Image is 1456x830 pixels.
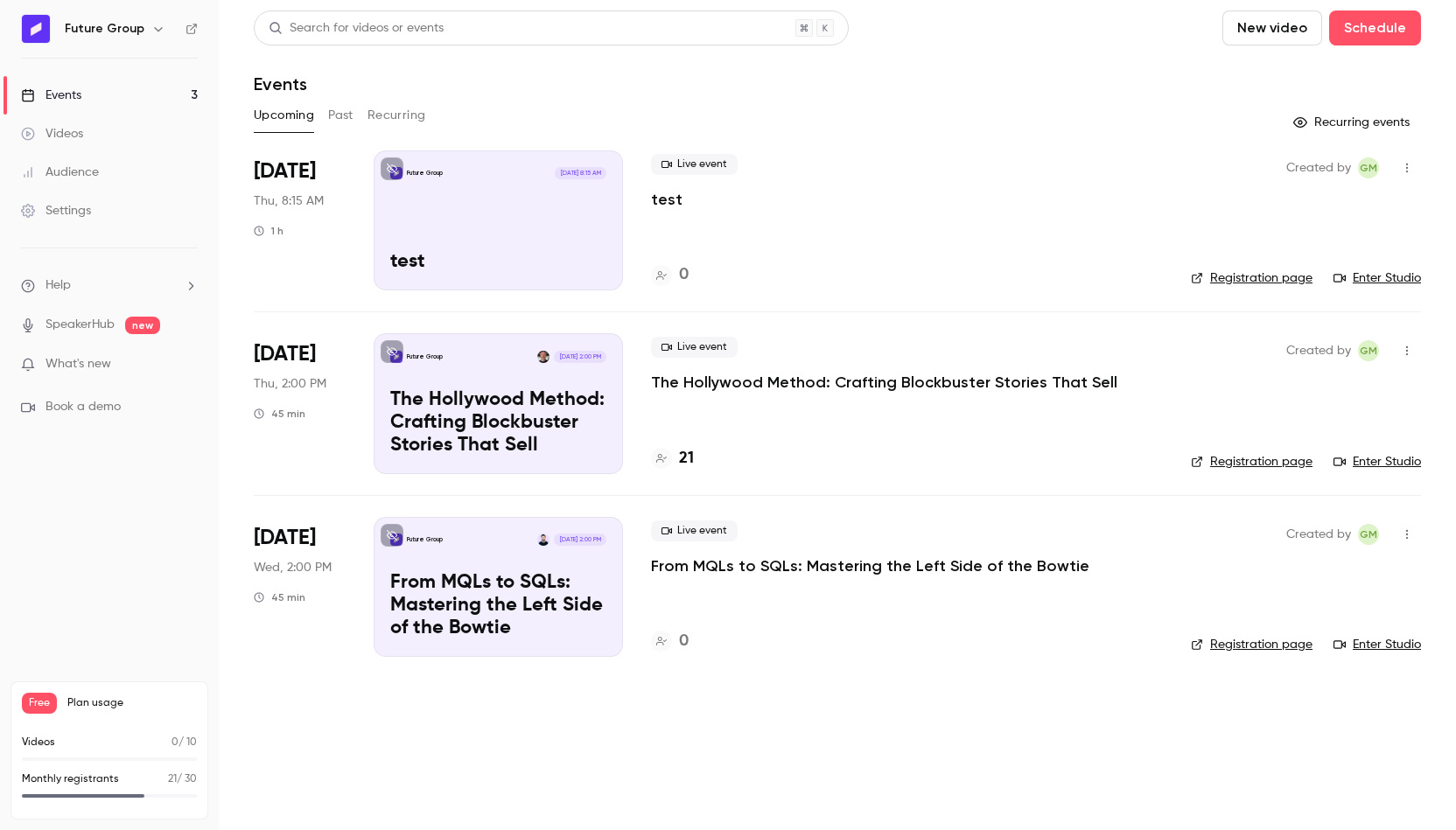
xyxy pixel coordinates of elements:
[651,447,694,471] a: 21
[254,157,316,185] span: [DATE]
[45,355,111,373] span: What's new
[1360,157,1377,178] span: GM
[1333,269,1421,287] a: Enter Studio
[254,407,305,421] div: 45 min
[22,15,50,43] img: Future Group
[390,389,606,457] p: The Hollywood Method: Crafting Blockbuster Stories That Sell
[1191,453,1312,471] a: Registration page
[367,101,426,129] button: Recurring
[537,351,549,363] img: Lyndon Nicholson
[1222,10,1322,45] button: New video
[390,251,606,274] p: test
[1285,108,1421,136] button: Recurring events
[45,398,121,416] span: Book a demo
[254,590,305,604] div: 45 min
[651,520,738,541] span: Live event
[555,167,605,179] span: [DATE] 8:15 AM
[1286,157,1351,178] span: Created by
[1358,340,1379,361] span: Gabi Miller
[21,276,198,295] li: help-dropdown-opener
[1333,453,1421,471] a: Enter Studio
[171,735,197,750] p: / 10
[67,696,197,710] span: Plan usage
[21,202,91,220] div: Settings
[651,189,682,210] a: test
[45,276,71,295] span: Help
[679,263,689,287] h4: 0
[651,263,689,287] a: 0
[407,169,443,178] p: Future Group
[254,375,326,393] span: Thu, 2:00 PM
[254,192,324,210] span: Thu, 8:15 AM
[254,73,307,94] h1: Events
[269,19,444,38] div: Search for videos or events
[374,333,623,473] a: The Hollywood Method: Crafting Blockbuster Stories That SellFuture GroupLyndon Nicholson[DATE] 2:...
[679,630,689,653] h4: 0
[1286,524,1351,545] span: Created by
[1360,524,1377,545] span: GM
[1329,10,1421,45] button: Schedule
[1333,636,1421,653] a: Enter Studio
[168,774,177,785] span: 21
[171,737,178,748] span: 0
[651,372,1117,393] a: The Hollywood Method: Crafting Blockbuster Stories That Sell
[651,337,738,358] span: Live event
[45,316,115,334] a: SpeakerHub
[407,535,443,544] p: Future Group
[254,517,346,657] div: Sep 24 Wed, 2:00 PM (Europe/London)
[651,630,689,653] a: 0
[254,150,346,290] div: Aug 28 Thu, 8:15 AM (Europe/London)
[328,101,353,129] button: Past
[1286,340,1351,361] span: Created by
[1358,524,1379,545] span: Gabi Miller
[254,333,346,473] div: Aug 28 Thu, 2:00 PM (Europe/London)
[254,559,332,576] span: Wed, 2:00 PM
[651,154,738,175] span: Live event
[22,693,57,714] span: Free
[1191,269,1312,287] a: Registration page
[254,340,316,368] span: [DATE]
[1360,340,1377,361] span: GM
[407,352,443,361] p: Future Group
[537,534,549,546] img: Mitch Richards
[254,224,283,238] div: 1 h
[390,572,606,639] p: From MQLs to SQLs: Mastering the Left Side of the Bowtie
[21,87,81,104] div: Events
[651,555,1089,576] a: From MQLs to SQLs: Mastering the Left Side of the Bowtie
[374,150,623,290] a: testFuture Group[DATE] 8:15 AMtest
[65,20,144,38] h6: Future Group
[22,771,119,787] p: Monthly registrants
[125,317,160,334] span: new
[374,517,623,657] a: From MQLs to SQLs: Mastering the Left Side of the BowtieFuture GroupMitch Richards[DATE] 2:00 PMF...
[254,101,314,129] button: Upcoming
[554,534,605,546] span: [DATE] 2:00 PM
[1358,157,1379,178] span: Gabi Miller
[254,524,316,552] span: [DATE]
[679,447,694,471] h4: 21
[168,771,197,787] p: / 30
[1191,636,1312,653] a: Registration page
[21,125,83,143] div: Videos
[22,735,55,750] p: Videos
[21,164,99,181] div: Audience
[554,351,605,363] span: [DATE] 2:00 PM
